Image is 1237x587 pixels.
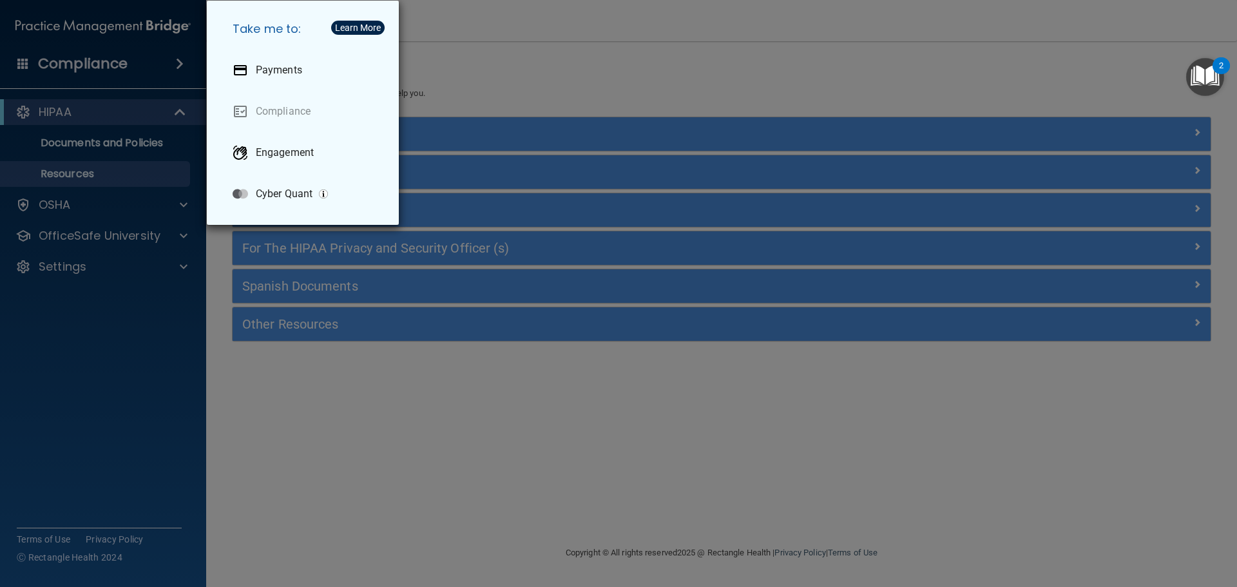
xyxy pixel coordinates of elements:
[1186,58,1224,96] button: Open Resource Center, 2 new notifications
[222,93,388,130] a: Compliance
[256,64,302,77] p: Payments
[1219,66,1223,82] div: 2
[1014,496,1222,547] iframe: Drift Widget Chat Controller
[256,146,314,159] p: Engagement
[331,21,385,35] button: Learn More
[256,188,312,200] p: Cyber Quant
[222,52,388,88] a: Payments
[335,23,381,32] div: Learn More
[222,135,388,171] a: Engagement
[222,11,388,47] h5: Take me to:
[222,176,388,212] a: Cyber Quant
